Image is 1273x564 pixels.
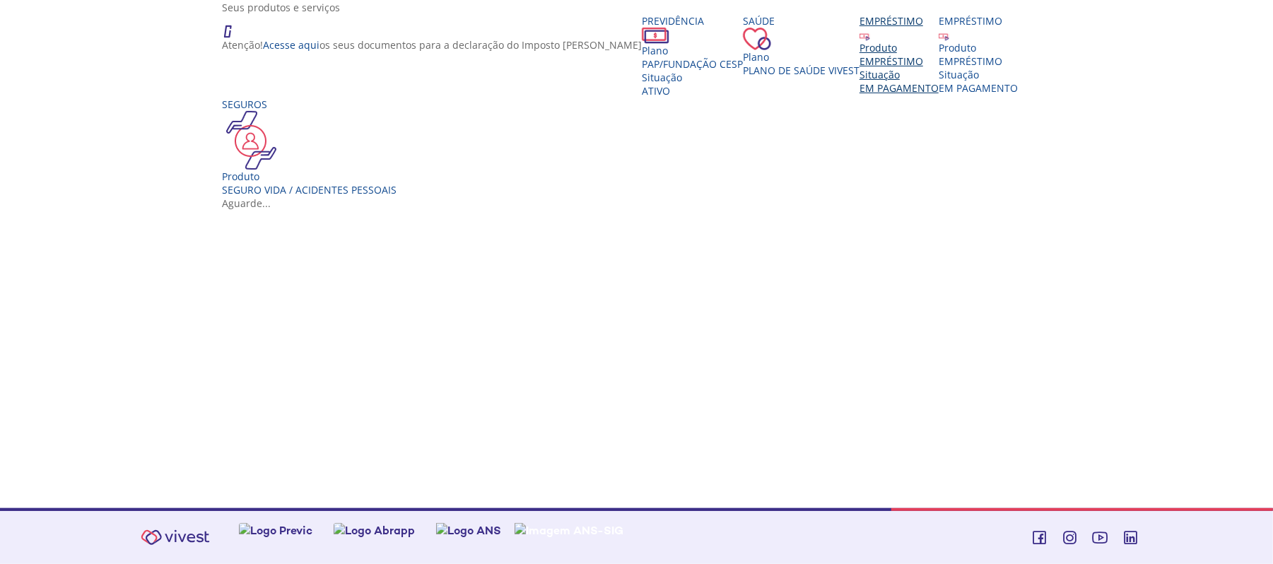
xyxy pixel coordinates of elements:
[860,30,870,41] img: ico_emprestimo.svg
[860,41,939,54] div: Produto
[222,98,397,111] div: Seguros
[939,14,1018,28] div: Empréstimo
[743,64,860,77] span: Plano de Saúde VIVEST
[860,81,939,95] span: EM PAGAMENTO
[133,522,218,553] img: Vivest
[642,14,743,98] a: Previdência PlanoPAP/Fundação CESP SituaçãoAtivo
[939,68,1018,81] div: Situação
[642,71,743,84] div: Situação
[222,98,397,196] a: Seguros Produto Seguro Vida / Acidentes Pessoais
[222,111,281,170] img: ico_seguros.png
[222,1,1062,210] section: <span lang="en" dir="ltr">ProdutosCard</span>
[939,81,1018,95] span: EM PAGAMENTO
[860,68,939,81] div: Situação
[939,30,949,41] img: ico_emprestimo.svg
[860,14,939,28] div: Empréstimo
[222,224,1062,478] iframe: Iframe
[743,14,860,28] div: Saúde
[263,38,319,52] a: Acesse aqui
[222,183,397,196] div: Seguro Vida / Acidentes Pessoais
[239,523,312,538] img: Logo Previc
[642,84,670,98] span: Ativo
[222,14,246,38] img: ico_atencao.png
[222,38,642,52] p: Atenção! os seus documentos para a declaração do Imposto [PERSON_NAME]
[515,523,623,538] img: Imagem ANS-SIG
[222,196,1062,210] div: Aguarde...
[642,57,743,71] span: PAP/Fundação CESP
[939,14,1018,95] a: Empréstimo Produto EMPRÉSTIMO Situação EM PAGAMENTO
[743,28,771,50] img: ico_coracao.png
[642,28,669,44] img: ico_dinheiro.png
[436,523,501,538] img: Logo ANS
[222,224,1062,481] section: <span lang="en" dir="ltr">IFrameProdutos</span>
[939,54,1018,68] div: EMPRÉSTIMO
[860,14,939,95] a: Empréstimo Produto EMPRÉSTIMO Situação EM PAGAMENTO
[743,50,860,64] div: Plano
[334,523,415,538] img: Logo Abrapp
[939,41,1018,54] div: Produto
[642,44,743,57] div: Plano
[642,14,743,28] div: Previdência
[222,1,1062,14] div: Seus produtos e serviços
[860,54,939,68] div: EMPRÉSTIMO
[222,170,397,183] div: Produto
[743,14,860,77] a: Saúde PlanoPlano de Saúde VIVEST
